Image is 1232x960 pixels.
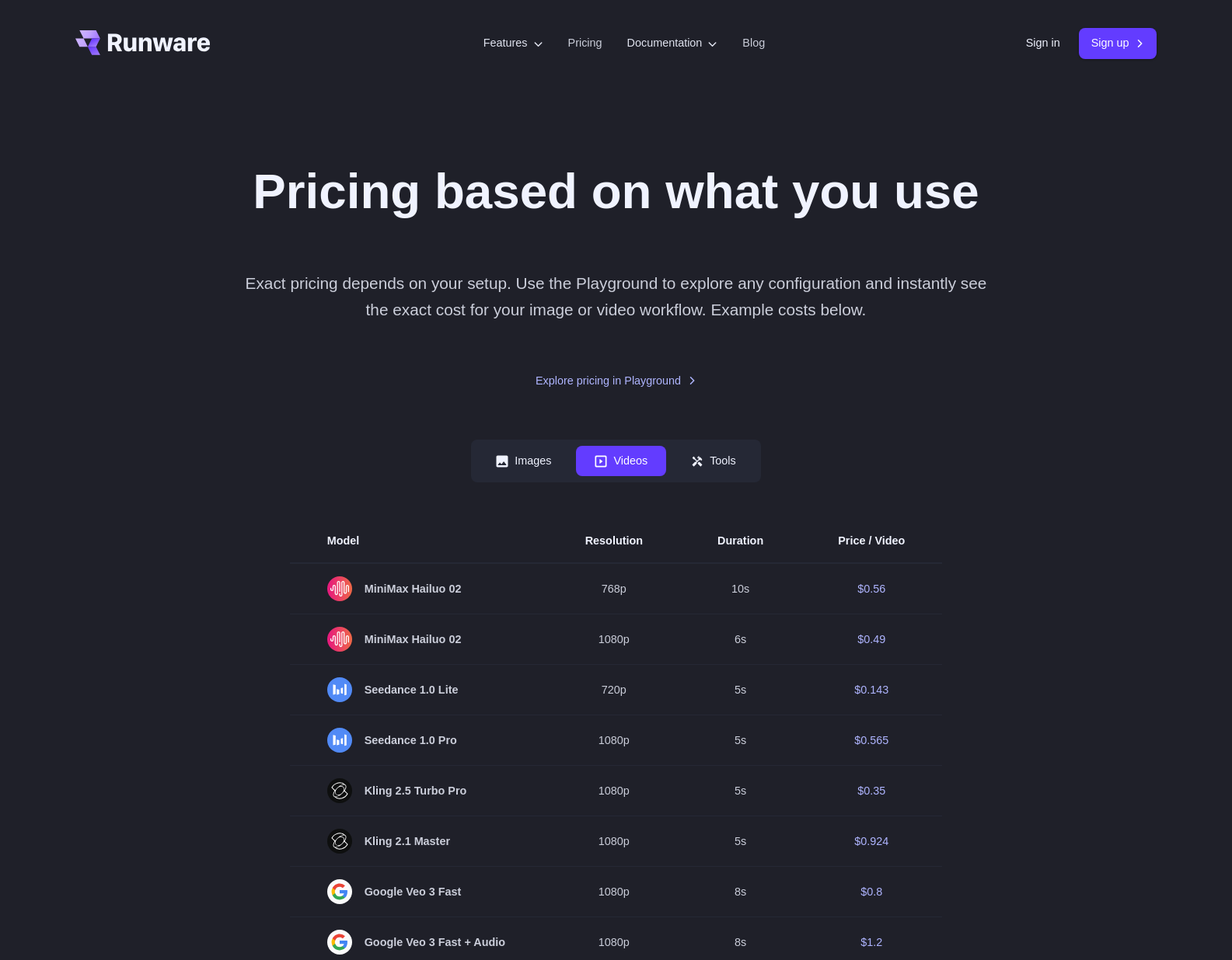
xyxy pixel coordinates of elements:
h1: Pricing based on what you use [253,162,979,221]
td: 5s [680,766,801,816]
td: 1080p [548,867,680,917]
a: Sign in [1026,34,1060,52]
td: 8s [680,867,801,917]
th: Resolution [548,520,680,563]
td: $0.35 [801,766,942,816]
a: Go to / [75,30,211,55]
a: Sign up [1079,28,1157,58]
span: Kling 2.5 Turbo Pro [327,778,511,803]
td: 5s [680,816,801,867]
button: Videos [576,446,666,476]
td: $0.924 [801,816,942,867]
td: 768p [548,563,680,614]
label: Features [483,34,543,52]
p: Exact pricing depends on your setup. Use the Playground to explore any configuration and instantl... [237,270,994,322]
a: Pricing [568,34,602,52]
span: MiniMax Hailuo 02 [327,576,511,601]
a: Blog [742,34,765,52]
td: $0.56 [801,563,942,614]
th: Model [290,520,548,563]
td: 720p [548,665,680,715]
span: Seedance 1.0 Lite [327,677,511,702]
td: 1080p [548,816,680,867]
td: 1080p [548,766,680,816]
td: $0.8 [801,867,942,917]
a: Explore pricing in Playground [536,372,696,390]
td: 1080p [548,715,680,766]
span: Kling 2.1 Master [327,829,511,854]
td: 6s [680,614,801,665]
th: Duration [680,520,801,563]
th: Price / Video [801,520,942,563]
td: 5s [680,715,801,766]
button: Tools [672,446,755,476]
td: 1080p [548,614,680,665]
td: 10s [680,563,801,614]
td: $0.143 [801,665,942,715]
span: Google Veo 3 Fast + Audio [327,930,511,955]
span: Seedance 1.0 Pro [327,728,511,753]
td: $0.565 [801,715,942,766]
span: Google Veo 3 Fast [327,879,511,904]
td: 5s [680,665,801,715]
td: $0.49 [801,614,942,665]
button: Images [477,446,570,476]
label: Documentation [627,34,718,52]
span: MiniMax Hailuo 02 [327,627,511,652]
